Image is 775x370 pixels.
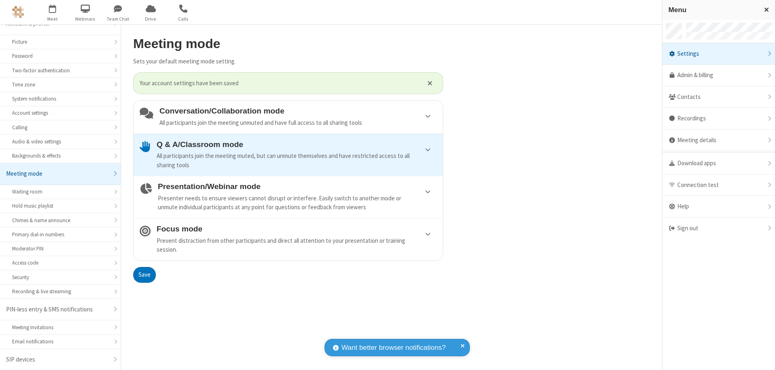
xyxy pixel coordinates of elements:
div: Primary dial-in numbers [12,231,109,238]
div: Two-factor authentication [12,67,109,74]
span: Meet [38,15,68,23]
div: Contacts [662,86,775,108]
span: Your account settings have been saved [140,79,417,88]
h4: Q & A/Classroom mode [157,140,437,149]
div: Recordings [662,108,775,130]
div: Email notifications [12,338,109,345]
div: Moderator PIN [12,245,109,252]
div: Security [12,273,109,281]
div: System notifications [12,95,109,103]
div: PIN-less entry & SMS notifications [6,305,109,314]
div: Meeting mode [6,169,109,179]
div: Sign out [662,218,775,239]
div: Recording & live streaming [12,288,109,295]
div: Download apps [662,153,775,174]
div: Calling [12,124,109,131]
span: Want better browser notifications? [341,343,446,353]
div: Help [662,196,775,218]
h3: Menu [668,6,757,14]
button: Close alert [423,77,437,89]
div: Waiting room [12,188,109,196]
span: Webinars [70,15,101,23]
span: Calls [168,15,199,23]
div: All participants join the meeting muted, but can unmute themselves and have restricted access to ... [157,151,437,170]
button: Save [133,267,156,283]
p: Sets your default meeting mode setting. [133,57,443,66]
div: Settings [662,43,775,65]
div: Chimes & name announce [12,217,109,224]
img: QA Selenium DO NOT DELETE OR CHANGE [12,6,24,18]
div: Meeting Invitations [12,324,109,331]
div: Prevent distraction from other participants and direct all attention to your presentation or trai... [157,236,437,254]
span: Team Chat [103,15,133,23]
h4: Conversation/Collaboration mode [159,107,437,115]
div: Audio & video settings [12,138,109,145]
div: Meeting details [662,130,775,151]
span: Drive [136,15,166,23]
div: Picture [12,38,109,46]
div: Time zone [12,81,109,88]
div: Account settings [12,109,109,117]
h2: Meeting mode [133,37,443,51]
div: Backgrounds & effects [12,152,109,160]
a: Admin & billing [662,65,775,86]
div: Presenter needs to ensure viewers cannot disrupt or interfere. Easily switch to another mode or u... [158,194,437,212]
div: SIP devices [6,355,109,364]
h4: Focus mode [157,225,437,233]
div: Connection test [662,174,775,196]
div: Access code [12,259,109,267]
div: Hold music playlist [12,202,109,210]
div: Password [12,52,109,60]
h4: Presentation/Webinar mode [158,182,437,191]
div: All participants join the meeting unmuted and have full access to all sharing tools [159,118,437,128]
